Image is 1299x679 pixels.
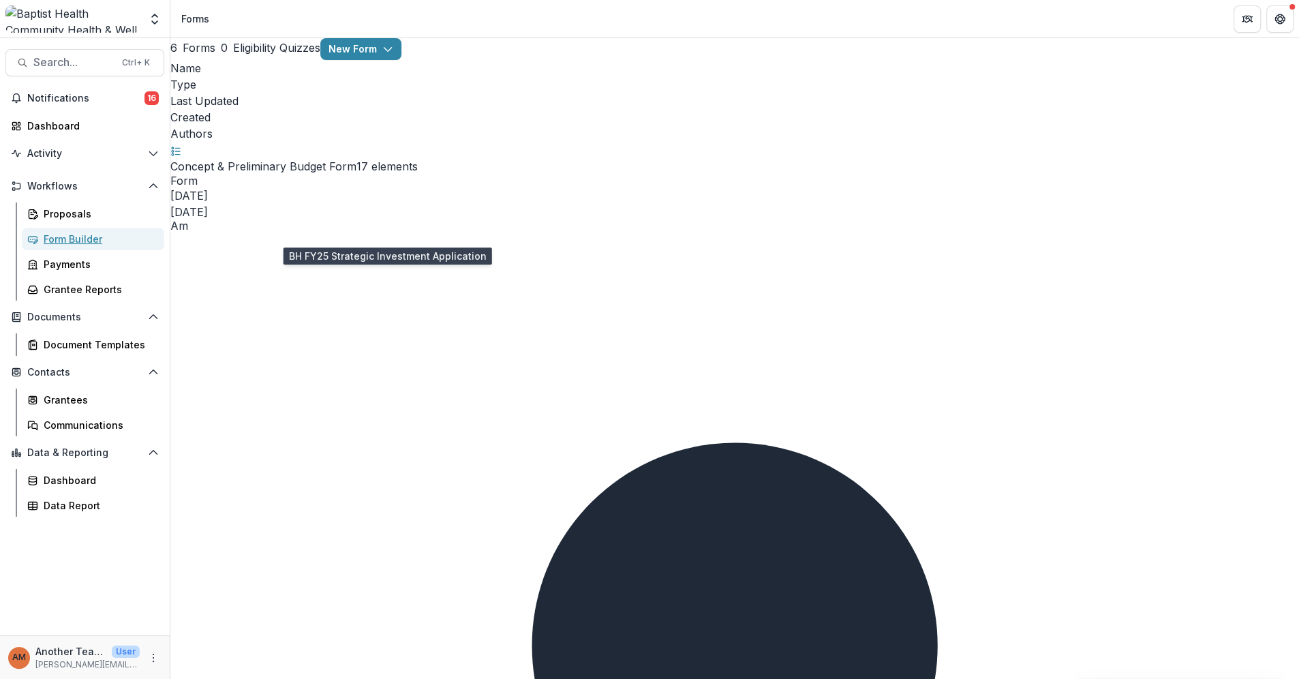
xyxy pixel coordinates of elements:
button: New Form [320,38,401,60]
button: Open Workflows [5,175,164,197]
a: Grantees [22,389,164,411]
a: Proposals [22,202,164,225]
div: Ctrl + K [119,55,153,70]
a: Dashboard [5,115,164,137]
div: Communications [44,418,153,432]
button: Get Help [1266,5,1294,33]
div: Proposals [44,207,153,221]
div: Document Templates [44,337,153,352]
a: Grantee Reports [22,278,164,301]
span: Contacts [27,367,142,378]
button: Open Documents [5,306,164,328]
span: 16 [144,91,159,105]
span: Activity [27,148,142,160]
button: Forms [170,40,215,56]
a: Document Templates [22,333,164,356]
a: Dashboard [22,469,164,492]
div: Forms [181,12,209,26]
img: Baptist Health Community Health & Well Being logo [5,5,140,33]
div: Dashboard [27,119,153,133]
span: Search... [33,56,114,69]
button: Open entity switcher [145,5,164,33]
span: 17 elements [356,160,418,173]
span: Workflows [27,181,142,192]
p: [PERSON_NAME][EMAIL_ADDRESS][PERSON_NAME][DOMAIN_NAME] [35,659,140,671]
button: Partners [1234,5,1261,33]
span: Type [170,78,196,91]
a: Form Builder [22,228,164,250]
span: Created [170,110,211,124]
div: Another Team member [12,653,26,662]
a: Communications [22,414,164,436]
span: Notifications [27,93,144,104]
p: Another Team member [35,644,106,659]
button: More [145,650,162,666]
button: Search... [5,49,164,76]
div: Grantees [44,393,153,407]
button: Open Activity [5,142,164,164]
span: Name [170,61,201,75]
span: [DATE] [170,205,208,219]
div: Data Report [44,498,153,513]
a: Payments [22,253,164,275]
a: Concept & Preliminary Budget Form [170,160,356,173]
div: Payments [44,257,153,271]
div: Form Builder [44,232,153,246]
span: 0 [221,42,228,55]
span: Form [170,175,1299,187]
div: Dashboard [44,473,153,487]
a: Data Report [22,494,164,517]
button: Open Data & Reporting [5,442,164,464]
span: [DATE] [170,189,208,202]
div: Another Team member [170,220,1299,231]
span: 6 [170,42,177,55]
button: Open Contacts [5,361,164,383]
span: Documents [27,312,142,323]
nav: breadcrumb [176,9,215,29]
span: Authors [170,127,213,140]
div: Grantee Reports [44,282,153,297]
button: Eligibility Quizzes [221,40,320,56]
button: Notifications16 [5,87,164,109]
span: Data & Reporting [27,447,142,459]
span: Last Updated [170,94,239,108]
p: User [112,646,140,658]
